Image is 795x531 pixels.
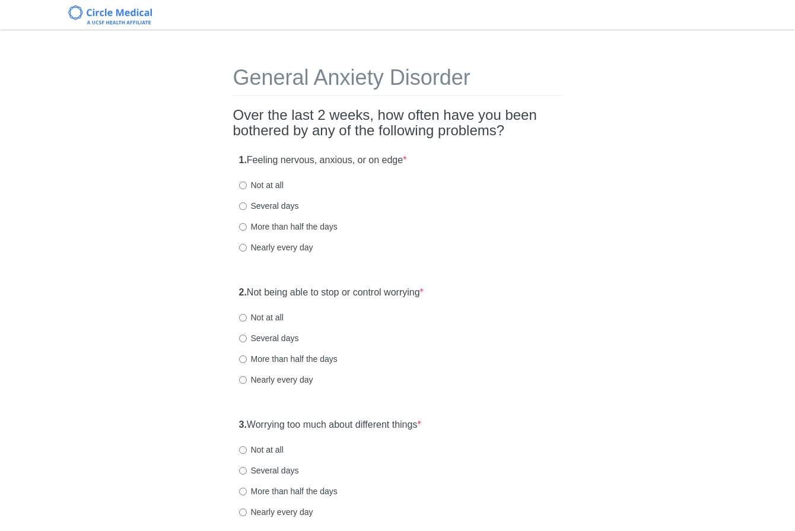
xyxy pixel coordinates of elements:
label: Nearly every day [239,506,313,518]
label: More than half the days [239,485,338,497]
label: Nearly every day [239,241,313,253]
label: Feeling nervous, anxious, or on edge [239,154,407,167]
input: More than half the days [239,223,247,231]
input: More than half the days [239,488,247,495]
label: Not at all [239,311,284,323]
input: Nearly every day [239,244,247,252]
input: Not at all [239,446,247,454]
input: Nearly every day [239,508,247,516]
label: Several days [239,200,299,212]
input: More than half the days [239,355,247,363]
input: Nearly every day [239,376,247,384]
input: Several days [239,467,247,475]
strong: 1. [239,155,247,165]
label: Nearly every day [239,374,313,386]
label: More than half the days [239,353,338,365]
label: Several days [239,465,299,476]
label: Not at all [239,179,284,191]
input: Several days [239,202,247,210]
label: Not being able to stop or control worrying [239,286,424,300]
img: Circle Medical Logo [68,5,152,24]
input: Not at all [239,314,247,322]
input: Several days [239,335,247,342]
input: Not at all [239,182,247,189]
strong: 3. [239,419,247,430]
h1: General Anxiety Disorder [233,66,562,96]
label: More than half the days [239,221,338,233]
label: Not at all [239,444,284,456]
label: Worrying too much about different things [239,418,421,432]
label: Several days [239,332,299,344]
strong: 2. [239,287,247,297]
h2: Over the last 2 weeks, how often have you been bothered by any of the following problems? [233,107,562,139]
